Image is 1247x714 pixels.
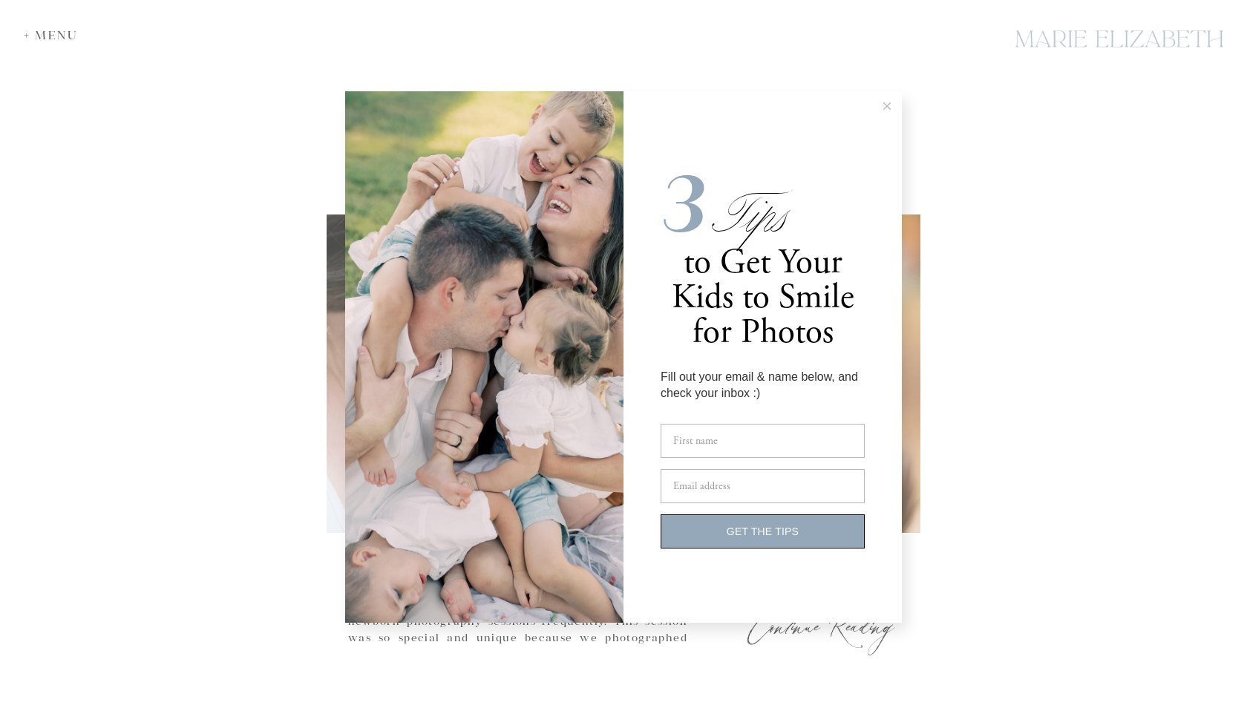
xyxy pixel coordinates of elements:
[679,434,718,448] span: irst name
[727,525,799,537] span: GET THE TIPS
[661,156,707,254] i: 3
[707,179,778,251] span: Tips
[673,434,679,448] span: F
[672,240,854,355] span: to Get Your Kids to Smile for Photos
[661,369,865,402] div: Fill out your email & name below, and check your inbox :)
[661,514,865,548] button: GET THE TIPS
[673,479,692,493] span: Ema
[692,479,730,493] span: il address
